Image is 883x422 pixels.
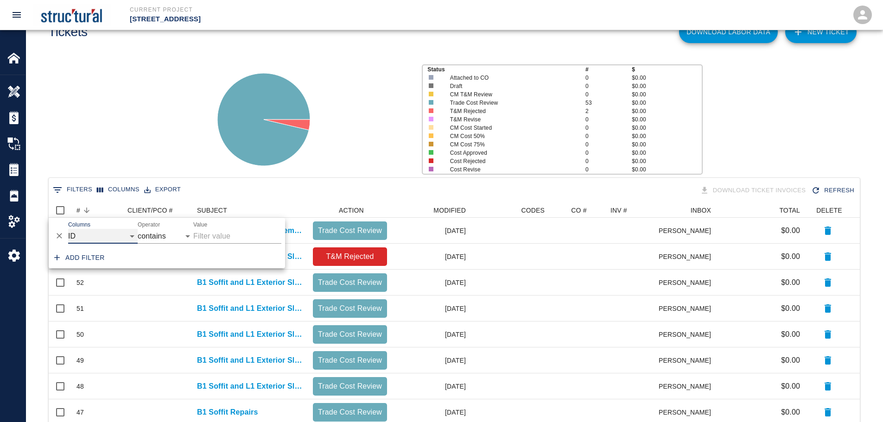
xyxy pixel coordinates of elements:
div: 49 [76,356,84,365]
p: T&M Rejected [450,107,572,115]
iframe: Chat Widget [837,378,883,422]
button: Download Labor Data [679,21,778,43]
div: [DATE] [392,347,470,373]
p: $0.00 [781,225,800,236]
a: B1 Soffit and L1 Exterior Slab Repair [197,381,304,392]
button: Select columns [95,183,142,197]
p: Trade Cost Review [317,303,383,314]
div: [DATE] [392,218,470,244]
p: $0.00 [632,165,701,174]
p: Trade Cost Review [317,329,383,340]
p: Status [427,65,585,74]
div: 48 [76,382,84,391]
p: Cost Rejected [450,157,572,165]
p: Trade Cost Review [317,277,383,288]
div: [PERSON_NAME] [659,270,716,296]
div: [PERSON_NAME] [659,347,716,373]
p: 0 [585,74,632,82]
p: $0.00 [781,407,800,418]
div: Refresh the list [809,183,858,199]
p: 0 [585,140,632,149]
a: B1 Soffit Repairs [197,407,258,418]
div: ACTION [308,203,392,218]
div: # [76,203,80,218]
div: CLIENT/PCO # [123,203,192,218]
p: B1 Soffit and L1 Exterior Slab Repair [197,277,304,288]
p: CM Cost 75% [450,140,572,149]
p: 0 [585,149,632,157]
div: MODIFIED [392,203,470,218]
p: CM T&M Review [450,90,572,99]
button: open drawer [6,4,28,26]
div: INBOX [691,203,711,218]
p: Draft [450,82,572,90]
img: Structural Preservation Systems, LLC [33,4,111,26]
p: $0.00 [632,115,701,124]
p: $0.00 [632,149,701,157]
p: 0 [585,165,632,174]
div: [DATE] [392,373,470,399]
div: [PERSON_NAME] [659,321,716,347]
div: 50 [76,330,84,339]
input: Filter value [193,229,281,244]
p: Cost Approved [450,149,572,157]
p: 2 [585,107,632,115]
div: SUBJECT [197,203,227,218]
a: B1 Soffit and L1 Exterior Slab Repair [197,329,304,340]
div: [PERSON_NAME] [659,244,716,270]
div: # [72,203,123,218]
a: B1 Soffit and L1 Exterior Slab Repair [197,355,304,366]
div: [PERSON_NAME] [659,296,716,321]
div: DELETE [805,203,851,218]
label: Value [193,221,207,229]
div: 52 [76,278,84,287]
div: CODES [470,203,549,218]
div: CODES [521,203,545,218]
p: CM Cost 50% [450,132,572,140]
p: $0.00 [632,140,701,149]
p: Trade Cost Review [450,99,572,107]
p: Cost Revise [450,165,572,174]
div: DELETE [816,203,842,218]
p: $0.00 [632,124,701,132]
p: $0.00 [632,157,701,165]
p: $ [632,65,701,74]
p: $0.00 [781,277,800,288]
div: [PERSON_NAME] [659,373,716,399]
button: Refresh [809,183,858,199]
p: Attached to CO [450,74,572,82]
p: $0.00 [632,99,701,107]
p: $0.00 [632,107,701,115]
div: [PERSON_NAME] [659,218,716,244]
p: $0.00 [781,381,800,392]
a: NEW TICKET [785,21,857,43]
div: CLIENT/PCO # [127,203,173,218]
p: T&M Revise [450,115,572,124]
p: 0 [585,82,632,90]
p: Current Project [130,6,492,14]
p: 0 [585,90,632,99]
div: MODIFIED [433,203,466,218]
p: $0.00 [781,355,800,366]
div: INV # [610,203,627,218]
div: TOTAL [779,203,800,218]
p: T&M Rejected [317,251,383,262]
button: Export [142,183,183,197]
button: Add filter [51,249,108,266]
div: ACTION [339,203,364,218]
p: $0.00 [781,251,800,262]
p: CM Cost Started [450,124,572,132]
p: Trade Cost Review [317,381,383,392]
button: Sort [80,204,93,217]
p: $0.00 [632,74,701,82]
div: 51 [76,304,84,313]
label: Columns [68,221,90,229]
p: 53 [585,99,632,107]
p: $0.00 [781,303,800,314]
p: $0.00 [632,90,701,99]
p: 0 [585,124,632,132]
